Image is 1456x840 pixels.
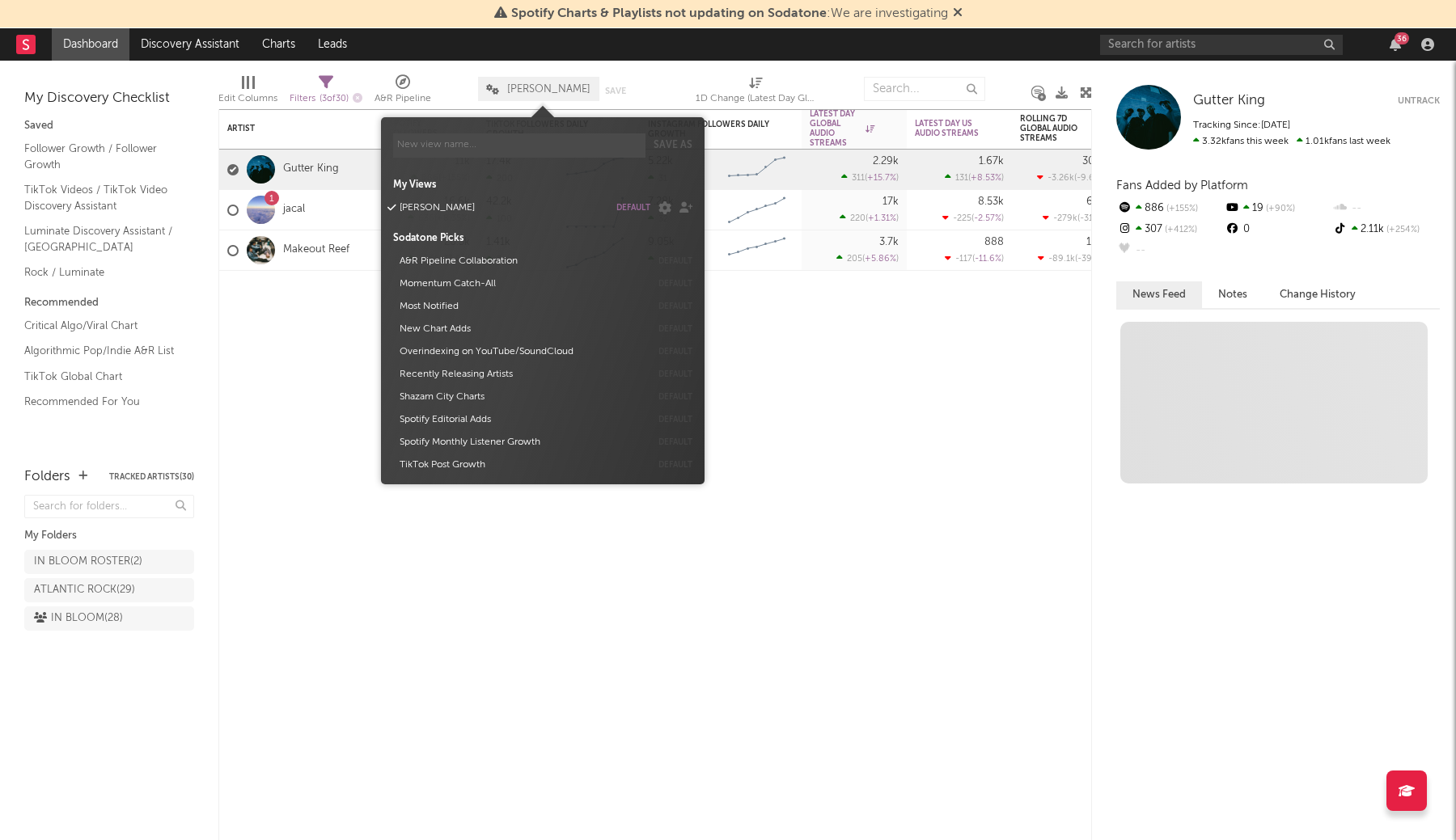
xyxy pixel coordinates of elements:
span: Fans Added by Platform [1116,179,1248,192]
a: Algorithmic Pop/Indie A&R List [24,342,178,360]
a: Luminate Discovery Assistant / [GEOGRAPHIC_DATA] [24,222,178,255]
div: ( ) [1037,172,1109,183]
div: 36 [1395,32,1409,44]
div: A&R Pipeline [375,69,431,116]
div: Rolling 7D Global Audio Streams [1020,114,1085,143]
a: IN BLOOM(28) [24,606,194,631]
a: Dashboard [52,28,129,61]
div: -- [1116,240,1224,261]
span: -11.6 % [975,255,1001,264]
span: +254 % [1384,226,1420,234]
span: 1.01k fans last week [1193,137,1390,146]
button: Overindexing on YouTube/SoundCloud [394,340,650,363]
div: Sodatone Picks [393,231,692,246]
span: Dismiss [953,7,963,20]
div: ( ) [836,253,899,264]
div: IN BLOOM ROSTER ( 2 ) [34,552,142,572]
button: Most Notified [394,295,650,318]
div: 0 [1224,219,1331,240]
span: 3.32k fans this week [1193,137,1289,146]
span: -89.1k [1048,255,1075,264]
span: -3.26k [1048,174,1074,183]
a: Critical Algo/Viral Chart [24,317,178,335]
span: Gutter King [1193,94,1265,108]
a: Charts [251,28,307,61]
div: ( ) [945,172,1004,183]
button: Recently Releasing Artists [394,363,650,386]
a: TikTok Videos / TikTok Video Discovery Assistant [24,181,178,214]
div: 613k [1086,196,1109,207]
div: IN BLOOM ( 28 ) [34,609,123,628]
span: : We are investigating [511,7,948,20]
button: Notes [1202,281,1263,308]
a: Follower Growth / Follower Growth [24,140,178,173]
button: A&R Pipeline Collaboration [394,250,650,272]
button: News Feed [1116,281,1202,308]
a: Gutter King [283,163,339,176]
div: Artist [227,124,349,133]
button: default [658,302,692,310]
div: 2.11k [1332,219,1440,240]
div: 17k [882,196,899,207]
span: Spotify Charts & Playlists not updating on Sodatone [511,7,827,20]
button: Untrack [1398,93,1440,109]
div: My Folders [24,526,194,546]
button: TikTok Post Growth [394,454,650,476]
div: 30.4k [1082,156,1109,167]
span: 131 [955,174,968,183]
div: My Views [393,178,692,192]
span: -279k [1053,214,1077,223]
div: Recommended [24,293,194,313]
input: Search for folders... [24,495,194,518]
span: [PERSON_NAME] [507,84,590,95]
div: 19 [1224,198,1331,219]
svg: Chart title [721,230,794,271]
button: Momentum Catch-All [394,272,650,295]
div: 888 [984,237,1004,247]
div: Latest Day US Audio Streams [915,119,980,138]
input: Search... [864,77,985,101]
div: ( ) [945,253,1004,264]
div: 1D Change (Latest Day Global Audio Streams) [696,69,817,116]
button: Spotify Editorial Adds [394,408,650,431]
div: 8.53k [978,196,1004,207]
div: ( ) [1038,253,1109,264]
div: 886 [1116,198,1224,219]
a: Discovery Assistant [129,28,251,61]
button: Shazam City Charts [394,386,650,408]
span: +90 % [1263,205,1295,213]
div: Saved [24,116,194,136]
div: 1D Change (Latest Day Global Audio Streams) [696,89,817,108]
span: 205 [847,255,862,264]
button: Save [605,87,626,95]
div: ( ) [1043,213,1109,223]
div: Instagram Followers Daily Growth [648,120,769,139]
button: default [658,393,692,401]
button: default [658,416,692,424]
a: Makeout Reef [283,243,349,257]
button: default [658,257,692,265]
div: 136k [1086,237,1109,247]
button: default [658,461,692,469]
button: default [658,325,692,333]
span: +155 % [1164,205,1198,213]
button: default [658,280,692,288]
div: A&R Pipeline [375,89,431,108]
div: Edit Columns [218,69,277,116]
button: Tracked Artists(30) [109,473,194,481]
div: My Discovery Checklist [24,89,194,108]
a: Gutter King [1193,93,1265,109]
div: ( ) [841,172,899,183]
div: 3.7k [879,237,899,247]
button: Change History [1263,281,1372,308]
span: -31.3 % [1080,214,1107,223]
a: IN BLOOM ROSTER(2) [24,550,194,574]
span: Tracking Since: [DATE] [1193,120,1290,130]
button: default [616,204,650,212]
svg: Chart title [721,190,794,230]
div: Edit Columns [218,89,277,108]
span: -9.69 % [1077,174,1107,183]
button: Spotify Monthly Listener Growth [394,431,650,454]
svg: Chart title [721,150,794,190]
div: Folders [24,467,70,487]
